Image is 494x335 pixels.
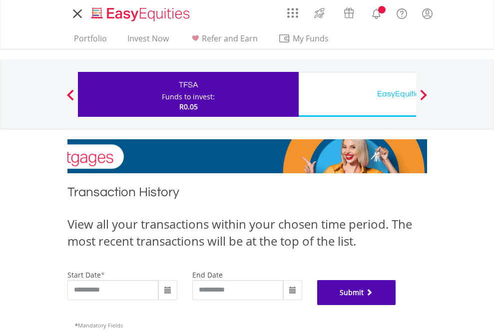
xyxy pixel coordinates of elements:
a: Vouchers [334,2,364,21]
a: Portfolio [70,33,111,49]
a: AppsGrid [281,2,305,18]
a: Invest Now [123,33,173,49]
a: My Profile [415,2,440,24]
img: thrive-v2.svg [311,5,328,21]
img: EasyMortage Promotion Banner [67,139,427,173]
img: grid-menu-icon.svg [287,7,298,18]
span: R0.05 [179,102,198,111]
button: Previous [60,94,80,104]
a: FAQ's and Support [389,2,415,22]
span: My Funds [278,32,344,45]
h1: Transaction History [67,183,427,206]
button: Next [414,94,434,104]
div: Funds to invest: [162,92,215,102]
img: EasyEquities_Logo.png [89,6,194,22]
a: Home page [87,2,194,22]
div: View all your transactions within your chosen time period. The most recent transactions will be a... [67,216,427,250]
img: vouchers-v2.svg [341,5,357,21]
button: Submit [317,280,396,305]
span: Refer and Earn [202,33,258,44]
a: Refer and Earn [185,33,262,49]
span: Mandatory Fields [75,322,123,329]
label: end date [192,270,223,280]
a: Notifications [364,2,389,22]
label: start date [67,270,101,280]
div: TFSA [84,78,293,92]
